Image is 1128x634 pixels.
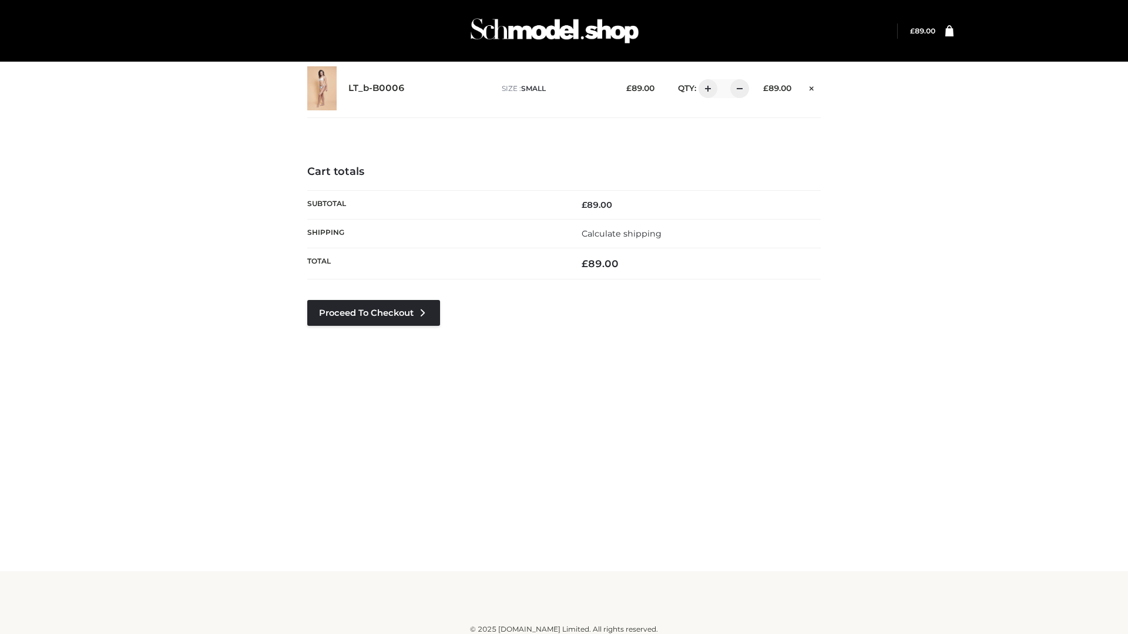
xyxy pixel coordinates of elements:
div: QTY: [666,79,745,98]
p: size : [502,83,608,94]
span: £ [763,83,768,93]
th: Subtotal [307,190,564,219]
bdi: 89.00 [582,200,612,210]
bdi: 89.00 [626,83,654,93]
bdi: 89.00 [582,258,619,269]
img: Schmodel Admin 964 [466,8,643,54]
span: SMALL [521,84,546,93]
a: LT_b-B0006 [348,83,405,94]
a: £89.00 [910,26,935,35]
th: Shipping [307,219,564,248]
th: Total [307,248,564,279]
h4: Cart totals [307,166,821,178]
bdi: 89.00 [763,83,791,93]
span: £ [910,26,915,35]
span: £ [626,83,632,93]
a: Proceed to Checkout [307,300,440,326]
a: Calculate shipping [582,228,662,239]
a: Remove this item [803,79,821,95]
bdi: 89.00 [910,26,935,35]
span: £ [582,258,588,269]
span: £ [582,200,587,210]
